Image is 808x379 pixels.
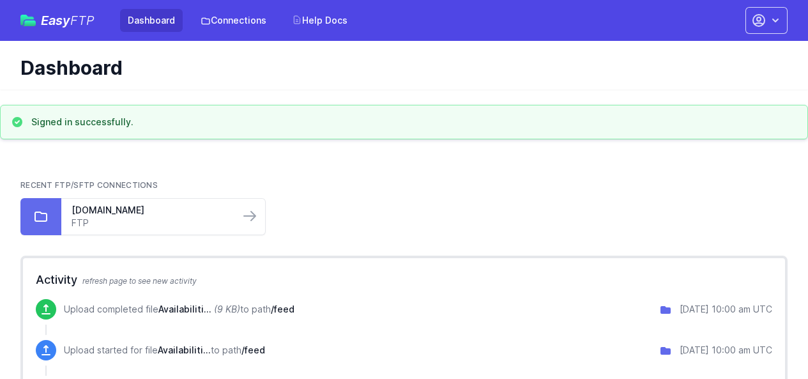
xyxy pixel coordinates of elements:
i: (9 KB) [214,304,240,314]
h2: Activity [36,271,772,289]
div: [DATE] 10:00 am UTC [680,344,772,357]
a: Dashboard [120,9,183,32]
span: Availabilities.xml.zip [158,344,211,355]
img: easyftp_logo.png [20,15,36,26]
a: [DOMAIN_NAME] [72,204,229,217]
div: [DATE] 10:00 am UTC [680,303,772,316]
span: Availabilities.xml.zip [158,304,211,314]
a: EasyFTP [20,14,95,27]
span: FTP [70,13,95,28]
p: Upload started for file to path [64,344,265,357]
a: FTP [72,217,229,229]
a: Connections [193,9,274,32]
span: Easy [41,14,95,27]
h2: Recent FTP/SFTP Connections [20,180,788,190]
h3: Signed in successfully. [31,116,133,128]
h1: Dashboard [20,56,777,79]
span: refresh page to see new activity [82,276,197,286]
p: Upload completed file to path [64,303,294,316]
a: Help Docs [284,9,355,32]
span: /feed [271,304,294,314]
span: /feed [241,344,265,355]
